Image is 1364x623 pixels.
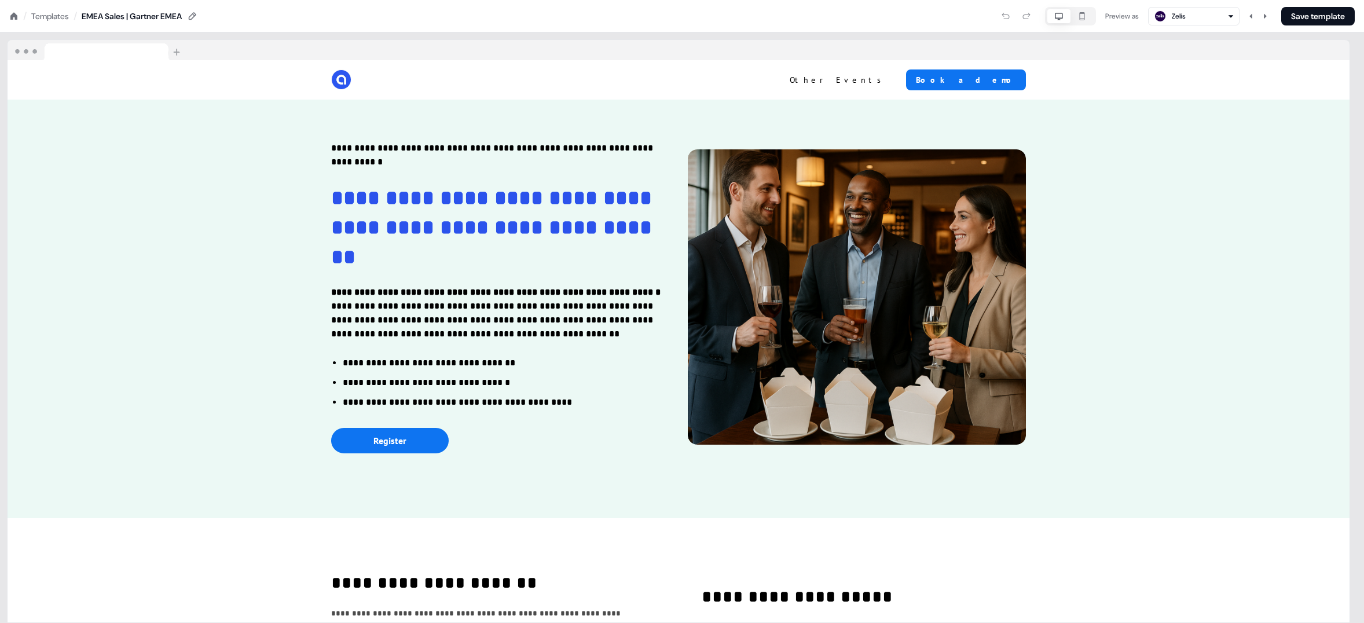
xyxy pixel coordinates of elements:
[1172,10,1186,22] div: Zelis
[74,10,77,23] div: /
[780,69,897,90] button: Other Events
[82,10,182,22] div: EMEA Sales | Gartner EMEA
[31,10,69,22] a: Templates
[23,10,27,23] div: /
[1148,7,1240,25] button: Zelis
[1281,7,1355,25] button: Save template
[1105,10,1139,22] div: Preview as
[688,149,1026,444] img: Image
[683,69,1026,90] div: Other EventsBook a demo
[331,428,449,453] button: Register
[906,69,1026,90] button: Book a demo
[8,40,185,61] img: Browser topbar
